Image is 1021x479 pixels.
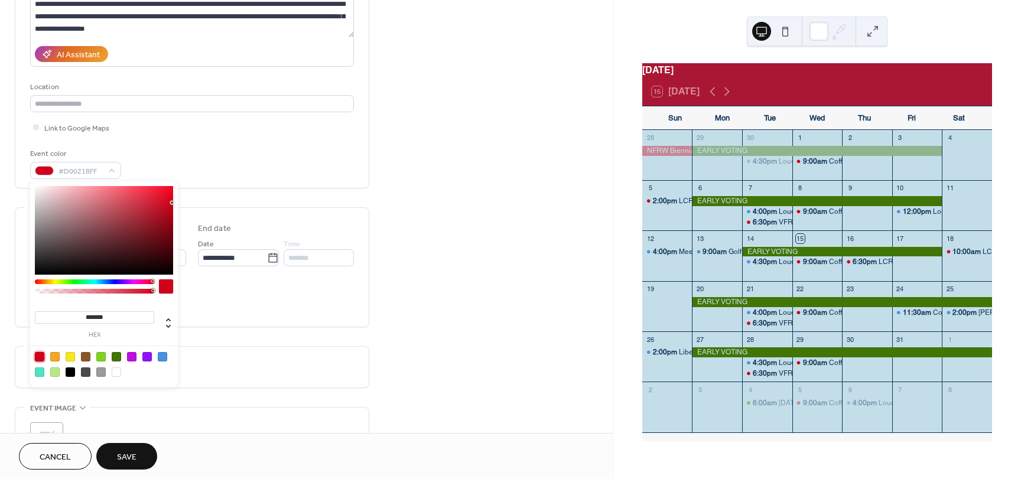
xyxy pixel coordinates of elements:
div: Meet [PERSON_NAME], Candidate for School Board - [GEOGRAPHIC_DATA] [679,247,927,257]
div: 25 [945,285,954,294]
div: 8 [945,385,954,394]
div: 18 [945,234,954,243]
div: VFRW [DATE] Call Nights [779,369,860,379]
div: 3 [896,133,905,142]
div: 26 [646,335,655,344]
div: LCRWC October Membership Meeting [842,257,892,267]
button: Save [96,443,157,470]
span: 2:00pm [653,347,679,357]
div: LCRWC Afternoon Tea Fundraiser [642,196,692,206]
span: 9:00am [803,398,829,408]
div: 5 [796,385,805,394]
div: 28 [646,133,655,142]
div: 15 [796,234,805,243]
div: ELECTION DAY! VOTE REPUBLICAN! [742,398,792,408]
div: Conservative Network Event featuring Rachel Greszler [892,308,942,318]
div: VFRW [DATE] Call Nights [779,318,860,328]
div: #BD10E0 [127,352,136,361]
span: #D0021BFF [58,165,102,178]
div: 23 [846,285,854,294]
div: EARLY VOTING [692,196,942,206]
div: 20 [695,285,704,294]
div: Loudoun County School Board Meeting [779,157,906,167]
div: [DATE]! VOTE REPUBLICAN! [779,398,872,408]
div: Coffee With The Club 9am-10:30am [829,358,944,368]
div: Coffee With The Club 9am-10:30am [829,157,944,167]
div: Loudoun County School Board Meeting [779,257,906,267]
span: 4:30pm [753,358,779,368]
a: Cancel [19,443,92,470]
div: 2 [846,133,854,142]
div: 4 [746,385,755,394]
div: LCRWC Afternoon Tea Fundraiser [679,196,788,206]
div: Coffee With The Club 9am-10:30am [792,358,843,368]
div: LCRWC Adopt-A-Highway Road Cleanup [942,247,992,257]
div: #50E3C2 [35,367,44,377]
div: Loudoun County Board of Supervisors Business Meeting [742,308,792,318]
div: 24 [896,285,905,294]
div: #F5A623 [50,352,60,361]
div: 28 [746,335,755,344]
div: End date [198,223,231,235]
span: Link to Google Maps [44,122,109,135]
div: 5 [646,184,655,193]
div: 31 [896,335,905,344]
div: VFRW Tuesday Call Nights [742,369,792,379]
span: 10:00am [952,247,983,257]
div: 22 [796,285,805,294]
div: AI Assistant [57,49,100,61]
div: Thu [841,106,888,130]
div: VFRW [DATE] Call Nights [779,217,860,227]
div: EARLY VOTING [692,347,992,357]
div: 17 [896,234,905,243]
div: #417505 [112,352,121,361]
span: Event image [30,402,76,415]
div: Loudoun County Board of Supervisors Business Meeting [842,398,892,408]
div: Loudoun County School Board Meeting [779,358,906,368]
div: LCRWC October Membership Meeting [879,257,1002,267]
div: Loudoun Crime Commission Luncheon [892,207,942,217]
span: 4:30pm [753,257,779,267]
div: Coffee With The Club 9am-10:30am [829,207,944,217]
span: 2:00pm [952,308,978,318]
div: 6 [695,184,704,193]
div: 1 [945,335,954,344]
div: #7ED321 [96,352,106,361]
span: 6:00am [753,398,779,408]
div: 21 [746,285,755,294]
div: 6 [846,385,854,394]
div: 10 [896,184,905,193]
div: 14 [746,234,755,243]
div: 29 [796,335,805,344]
div: ; [30,422,63,455]
span: Date [198,238,214,250]
span: 4:00pm [853,398,879,408]
span: 9:00am [803,358,829,368]
div: #D0021B [35,352,44,361]
div: Event color [30,148,119,160]
div: #000000 [66,367,75,377]
span: Cancel [40,451,71,464]
div: VFRW Tuesday Call Nights [742,318,792,328]
div: 19 [646,285,655,294]
div: Coffee With The Club 9am-10:30am [792,157,843,167]
div: #F8E71C [66,352,75,361]
div: Coffee With The Club 9am-10:30am [792,257,843,267]
div: 11 [945,184,954,193]
span: 9:00am [803,308,829,318]
div: EARLY VOTING [692,146,942,156]
div: #B8E986 [50,367,60,377]
div: Mon [699,106,746,130]
span: 6:30pm [753,369,779,379]
div: Wed [794,106,841,130]
div: Loudoun County Board of Supervisors Business Meeting [779,308,961,318]
div: EARLY VOTING [692,297,992,307]
div: Coffee With The Club 9am-10:30am [792,308,843,318]
div: Loudoun County School Board Meeting [742,157,792,167]
span: Save [117,451,136,464]
div: EARLY VOTING [742,247,942,257]
span: 6:30pm [753,217,779,227]
div: Coffee With The Club 9am-10:30am [829,398,944,408]
div: Sun [652,106,699,130]
div: Liberty Republican Women's Club 15th Anniversary Celebration [679,347,884,357]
